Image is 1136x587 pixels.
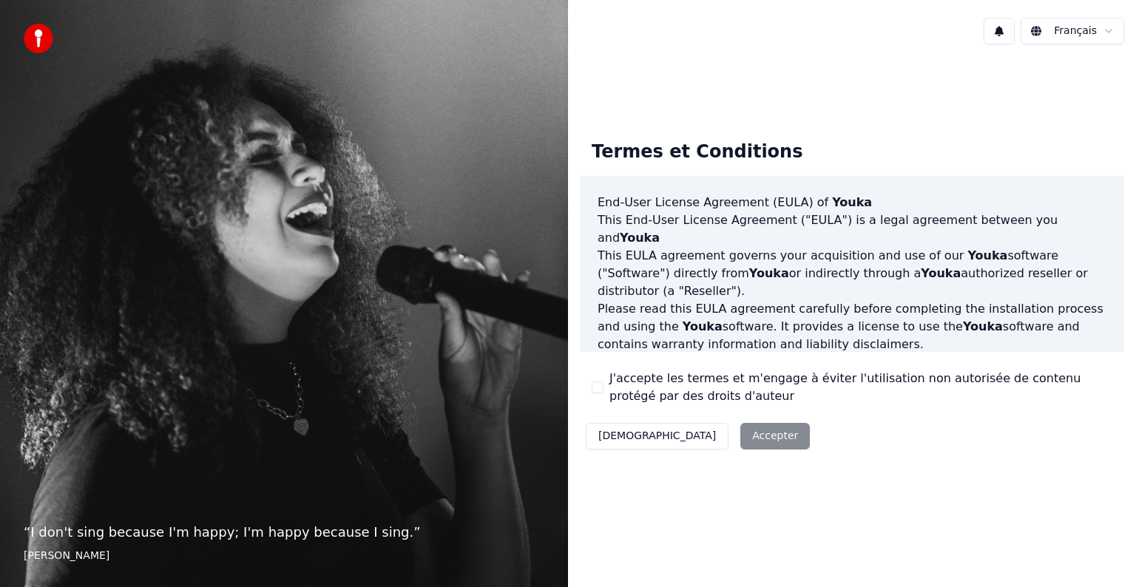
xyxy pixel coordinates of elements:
[24,549,544,563] footer: [PERSON_NAME]
[598,211,1106,247] p: This End-User License Agreement ("EULA") is a legal agreement between you and
[683,319,723,333] span: Youka
[598,300,1106,353] p: Please read this EULA agreement carefully before completing the installation process and using th...
[24,522,544,543] p: “ I don't sing because I'm happy; I'm happy because I sing. ”
[749,266,789,280] span: Youka
[832,195,872,209] span: Youka
[598,194,1106,211] h3: End-User License Agreement (EULA) of
[620,231,660,245] span: Youka
[609,370,1112,405] label: J'accepte les termes et m'engage à éviter l'utilisation non autorisée de contenu protégé par des ...
[598,247,1106,300] p: This EULA agreement governs your acquisition and use of our software ("Software") directly from o...
[24,24,53,53] img: youka
[967,248,1007,262] span: Youka
[586,423,728,449] button: [DEMOGRAPHIC_DATA]
[921,266,961,280] span: Youka
[963,319,1003,333] span: Youka
[580,129,814,176] div: Termes et Conditions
